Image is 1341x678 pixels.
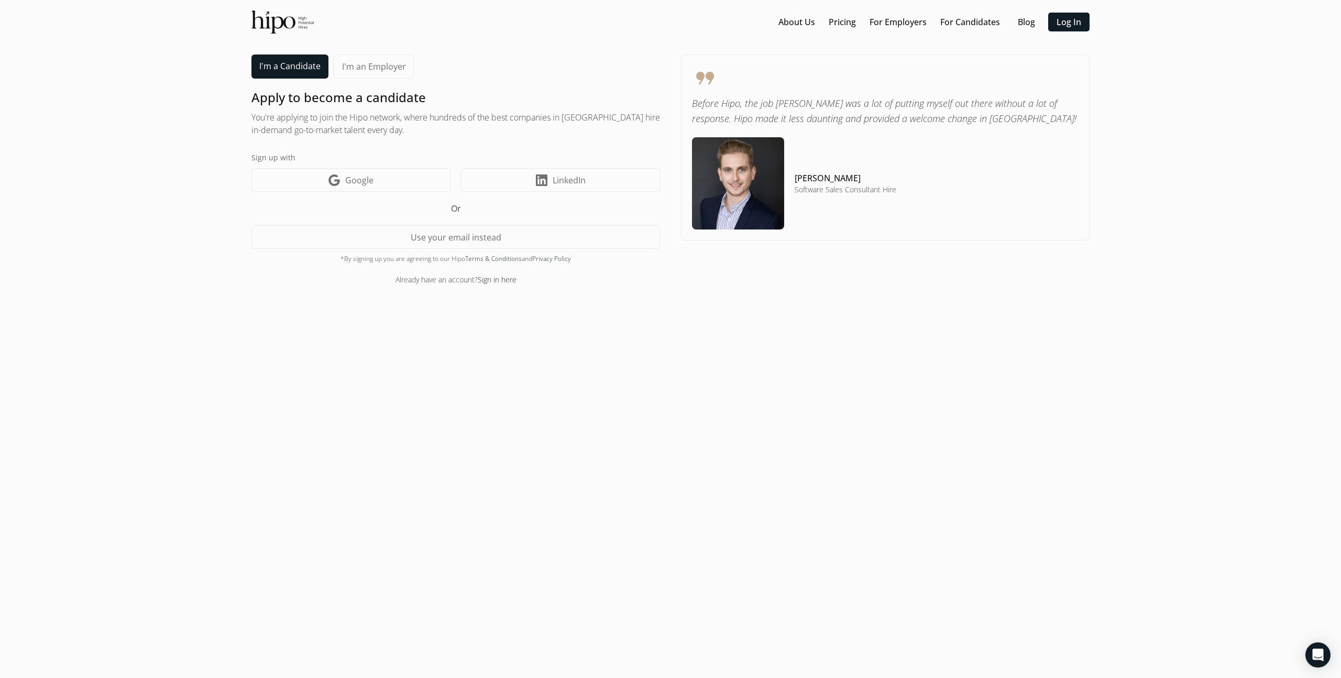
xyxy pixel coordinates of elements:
[1009,13,1043,31] button: Blog
[1048,13,1090,31] button: Log In
[940,16,1000,28] a: For Candidates
[345,174,373,187] span: Google
[829,16,856,28] a: Pricing
[532,254,571,263] a: Privacy Policy
[936,13,1004,31] button: For Candidates
[795,184,896,195] h5: Software Sales Consultant Hire
[251,10,314,34] img: official-logo
[251,89,660,106] h1: Apply to become a candidate
[774,13,819,31] button: About Us
[251,168,450,192] a: Google
[865,13,931,31] button: For Employers
[465,254,522,263] a: Terms & Conditions
[795,172,896,184] h4: [PERSON_NAME]
[251,111,660,136] h2: You're applying to join the Hipo network, where hundreds of the best companies in [GEOGRAPHIC_DAT...
[870,16,927,28] a: For Employers
[1057,16,1081,28] a: Log In
[251,225,660,249] button: Use your email instead
[692,65,1079,91] span: format_quote
[692,137,784,229] img: testimonial-image
[478,275,516,285] a: Sign in here
[251,202,660,215] h5: Or
[692,96,1079,127] p: Before Hipo, the job [PERSON_NAME] was a lot of putting myself out there without a lot of respons...
[1305,642,1331,668] div: Open Intercom Messenger
[251,274,660,285] div: Already have an account?
[251,54,328,79] a: I'm a Candidate
[778,16,815,28] a: About Us
[825,13,860,31] button: Pricing
[251,152,660,163] label: Sign up with
[334,54,414,79] a: I'm an Employer
[461,168,660,192] a: LinkedIn
[553,174,586,187] span: LinkedIn
[251,254,660,264] div: *By signing up you are agreeing to our Hipo and
[1018,16,1035,28] a: Blog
